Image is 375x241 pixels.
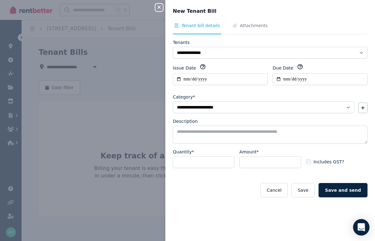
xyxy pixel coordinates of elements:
label: Quantity* [173,149,194,155]
label: Amount* [239,149,259,155]
span: Attachments [240,22,268,29]
input: Includes GST? [306,159,311,164]
button: Save and send [319,183,368,197]
button: Cancel [261,183,288,197]
span: New Tenant Bill [173,7,217,15]
label: Tenants [173,39,190,46]
label: Category* [173,94,195,100]
span: Includes GST? [314,159,344,165]
div: Open Intercom Messenger [353,219,370,236]
label: Issue Date [173,65,196,71]
nav: Tabs [173,22,368,34]
label: Due Date [273,65,293,71]
span: Tenant bill details [182,22,220,29]
label: Description [173,118,198,124]
button: Save [291,183,314,197]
